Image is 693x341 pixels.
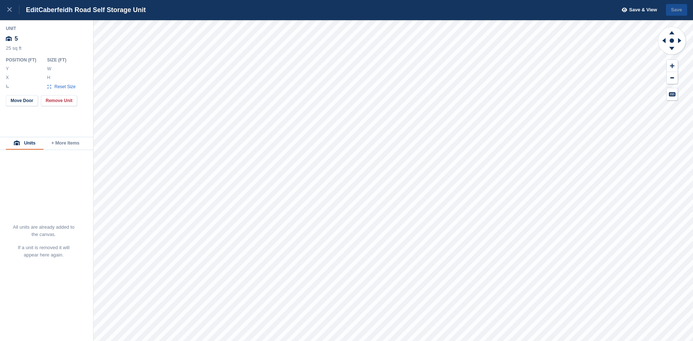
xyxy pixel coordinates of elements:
div: Position ( FT ) [6,57,41,63]
label: Y [6,66,9,72]
div: Edit Caberfeidh Road Self Storage Unit [19,5,146,14]
button: Zoom Out [667,72,678,84]
p: If a unit is removed it will appear here again. [12,244,75,259]
label: H [47,75,51,80]
span: Save & View [629,6,657,14]
button: Zoom In [667,60,678,72]
button: Keyboard Shortcuts [667,88,678,100]
div: Size ( FT ) [47,57,79,63]
button: Units [6,137,43,150]
p: All units are already added to the canvas. [12,224,75,238]
label: W [47,66,51,72]
div: 25 sq ft [6,45,88,55]
div: 5 [6,32,88,45]
span: Reset Size [54,83,76,90]
button: Move Door [6,95,38,106]
button: Save [666,4,687,16]
label: X [6,75,9,80]
img: angle-icn.0ed2eb85.svg [6,85,9,88]
button: Save & View [618,4,657,16]
button: Remove Unit [41,95,77,106]
button: + More Items [43,137,87,150]
div: Unit [6,26,88,31]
